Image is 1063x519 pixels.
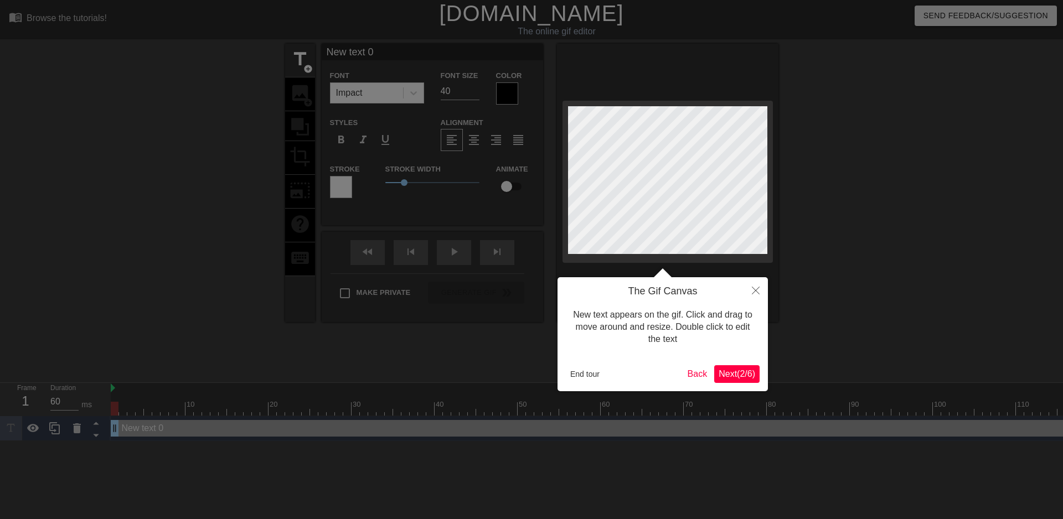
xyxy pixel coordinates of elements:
[719,369,755,378] span: Next ( 2 / 6 )
[566,298,760,357] div: New text appears on the gif. Click and drag to move around and resize. Double click to edit the text
[714,365,760,383] button: Next
[566,286,760,298] h4: The Gif Canvas
[683,365,712,383] button: Back
[744,277,768,303] button: Close
[566,366,604,382] button: End tour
